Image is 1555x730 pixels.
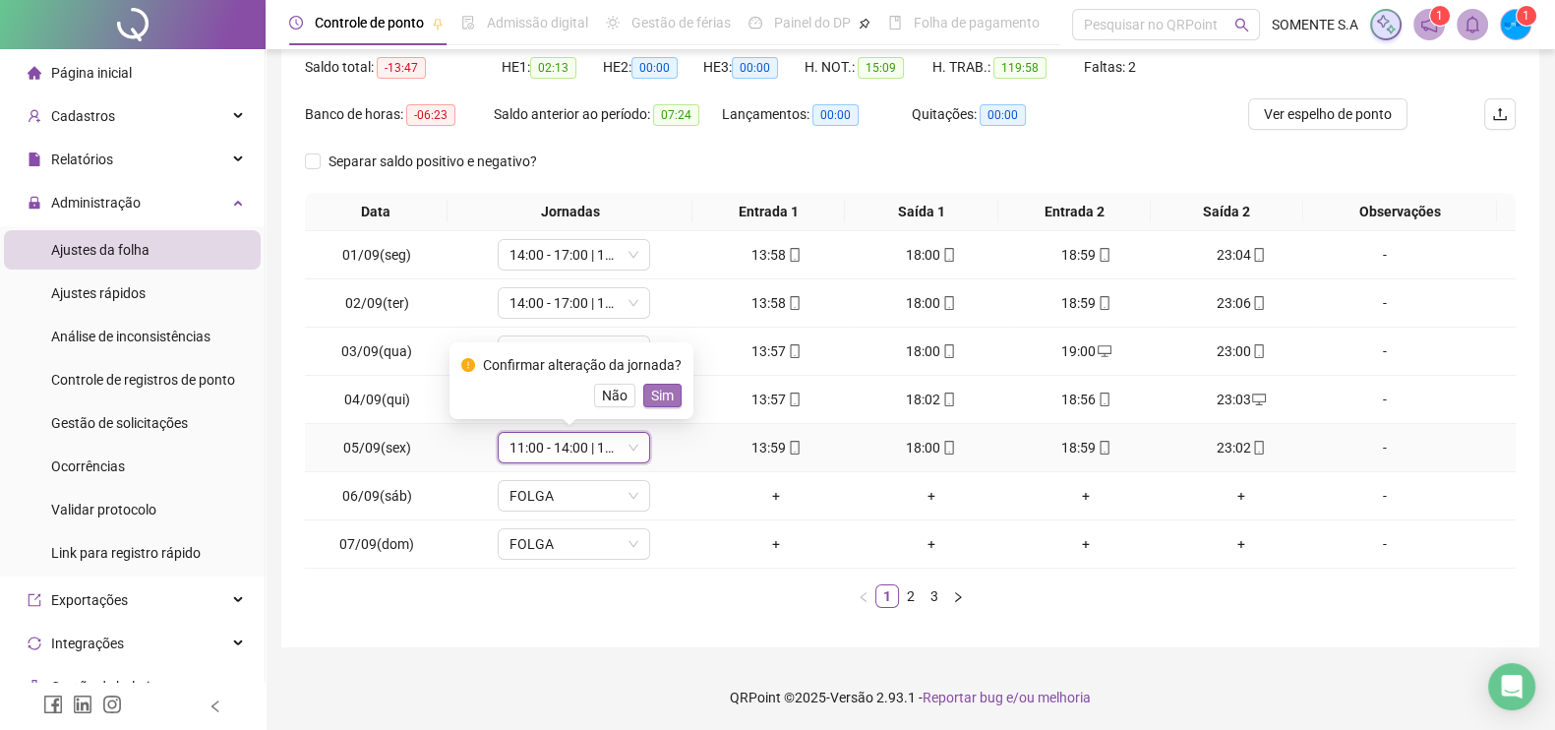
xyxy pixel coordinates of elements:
span: 03/09(qua) [341,343,412,359]
th: Observações [1303,193,1497,231]
span: Faltas: 2 [1084,59,1136,75]
span: Admissão digital [487,15,588,30]
div: Lançamentos: [722,103,911,126]
div: - [1327,533,1443,555]
li: 1 [875,584,899,608]
span: export [28,593,41,607]
img: sparkle-icon.fc2bf0ac1784a2077858766a79e2daf3.svg [1375,14,1397,35]
span: 07/09(dom) [339,536,414,552]
div: + [1171,533,1311,555]
span: Ocorrências [51,458,125,474]
div: 18:00 [862,340,1001,362]
div: 18:00 [862,292,1001,314]
button: Não [594,384,635,407]
span: 07:24 [653,104,699,126]
span: 00:00 [732,57,778,79]
span: 14:00 - 17:00 | 18:00 - 23:00 [509,240,638,270]
div: - [1327,244,1443,266]
span: mobile [940,393,956,406]
span: Ajustes da folha [51,242,150,258]
span: mobile [786,296,802,310]
span: mobile [1250,344,1266,358]
span: SOMENTE S.A [1272,14,1358,35]
span: user-add [28,109,41,123]
span: FOLGA [509,481,638,511]
span: mobile [1250,296,1266,310]
span: Análise de inconsistências [51,329,210,344]
span: 00:00 [812,104,859,126]
div: + [707,533,847,555]
span: Link para registro rápido [51,545,201,561]
span: pushpin [859,18,870,30]
img: 50881 [1501,10,1530,39]
div: Banco de horas: [305,103,494,126]
span: down [628,490,639,502]
span: 05/09(sex) [343,440,411,456]
a: 3 [924,585,945,607]
span: mobile [1250,441,1266,455]
span: Página inicial [51,65,132,81]
span: Ver espelho de ponto [1264,103,1392,125]
span: mobile [1096,393,1111,406]
div: 18:02 [862,389,1001,410]
div: + [1017,533,1157,555]
div: + [862,485,1001,507]
span: 04/09(qui) [344,392,410,407]
span: dashboard [748,16,762,30]
div: 13:59 [707,437,847,458]
span: left [209,700,222,713]
span: 06/09(sáb) [342,488,412,504]
div: HE 1: [502,56,603,79]
th: Data [305,193,448,231]
th: Entrada 1 [692,193,845,231]
span: Exportações [51,592,128,608]
sup: 1 [1430,6,1450,26]
span: Não [602,385,628,406]
span: apartment [28,680,41,694]
div: Confirmar alteração da jornada? [483,354,682,376]
span: 14:00 - 17:00 | 18:00 - 23:00 [509,288,638,318]
span: facebook [43,695,63,714]
span: 15:09 [858,57,904,79]
span: mobile [786,393,802,406]
span: mobile [786,441,802,455]
th: Entrada 2 [998,193,1151,231]
span: Gestão de solicitações [51,415,188,431]
span: mobile [940,248,956,262]
span: Gestão de holerites [51,679,168,695]
div: HE 3: [703,56,805,79]
div: 13:57 [707,340,847,362]
span: mobile [1096,248,1111,262]
div: - [1327,340,1443,362]
div: Saldo anterior ao período: [494,103,722,126]
span: sync [28,637,41,650]
span: linkedin [73,695,92,714]
span: 14:00 - 17:00 | 18:00 - 23:00 [509,336,638,366]
span: -06:23 [406,104,455,126]
span: mobile [940,441,956,455]
div: 13:58 [707,244,847,266]
div: Open Intercom Messenger [1488,663,1535,710]
span: Painel do DP [774,15,851,30]
div: H. NOT.: [805,56,932,79]
span: down [628,538,639,550]
th: Saída 2 [1151,193,1303,231]
div: Saldo total: [305,56,502,79]
span: down [628,249,639,261]
span: Versão [830,690,873,705]
span: 1 [1436,9,1443,23]
span: 11:00 - 14:00 | 15:00 - 20:00 [509,433,638,462]
div: + [862,533,1001,555]
span: Ajustes rápidos [51,285,146,301]
span: 02/09(ter) [345,295,409,311]
div: + [1017,485,1157,507]
span: Administração [51,195,141,211]
div: 18:56 [1017,389,1157,410]
span: clock-circle [289,16,303,30]
span: 00:00 [631,57,678,79]
span: 01/09(seg) [342,247,411,263]
div: 18:59 [1017,437,1157,458]
div: - [1327,437,1443,458]
div: 19:00 [1017,340,1157,362]
span: FOLGA [509,529,638,559]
